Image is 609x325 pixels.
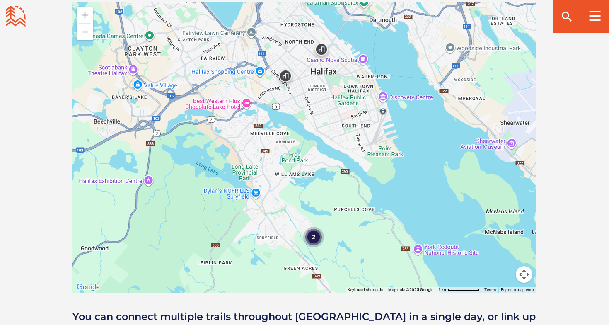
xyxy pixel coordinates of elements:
a: Report a map error [501,287,534,292]
ion-icon: search [560,10,573,23]
button: Zoom out [77,24,93,40]
img: Google [75,282,102,293]
button: Keyboard shortcuts [348,287,383,293]
button: Map Scale: 1 km per 73 pixels [436,287,482,293]
span: Map data ©2025 Google [388,287,433,292]
div: 2 [303,227,324,247]
span: 1 km [438,287,447,292]
button: Map camera controls [516,266,532,283]
a: Open this area in Google Maps (opens a new window) [75,282,102,293]
a: Terms [484,287,496,292]
button: Zoom in [77,7,93,23]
